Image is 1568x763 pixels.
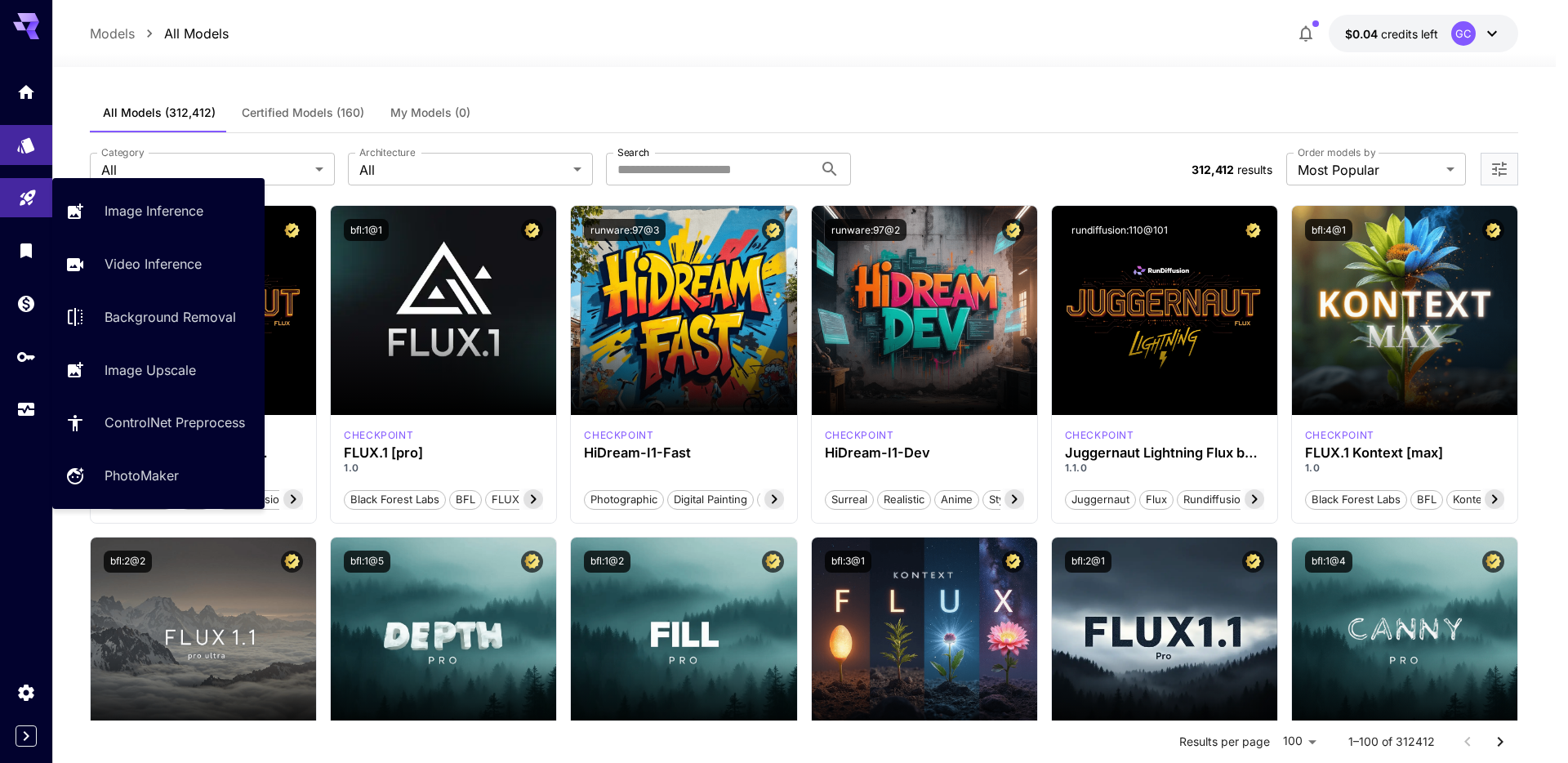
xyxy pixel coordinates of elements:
[878,492,930,508] span: Realistic
[758,492,819,508] span: Cinematic
[1305,461,1504,475] p: 1.0
[1305,445,1504,461] h3: FLUX.1 Kontext [max]
[521,551,543,573] button: Certified Model – Vetted for best performance and includes a commercial license.
[584,428,653,443] div: HiDream Fast
[1242,551,1264,573] button: Certified Model – Vetted for best performance and includes a commercial license.
[825,445,1024,461] h3: HiDream-I1-Dev
[344,219,389,241] button: bfl:1@1
[16,240,36,261] div: Library
[1298,145,1375,159] label: Order models by
[16,82,36,102] div: Home
[762,219,784,241] button: Certified Model – Vetted for best performance and includes a commercial license.
[16,682,36,703] div: Settings
[825,428,894,443] p: checkpoint
[105,466,179,485] p: PhotoMaker
[1066,492,1135,508] span: juggernaut
[1192,163,1234,176] span: 312,412
[935,492,978,508] span: Anime
[105,360,196,380] p: Image Upscale
[1237,163,1272,176] span: results
[344,428,413,443] p: checkpoint
[1305,428,1374,443] p: checkpoint
[359,145,415,159] label: Architecture
[105,201,203,221] p: Image Inference
[1490,159,1509,180] button: Open more filters
[344,551,390,573] button: bfl:1@5
[1276,730,1322,753] div: 100
[1179,734,1270,750] p: Results per page
[390,105,470,120] span: My Models (0)
[103,105,216,120] span: All Models (312,412)
[1065,219,1174,241] button: rundiffusion:110@101
[1065,445,1264,461] h3: Juggernaut Lightning Flux by RunDiffusion
[344,445,543,461] h3: FLUX.1 [pro]
[584,551,630,573] button: bfl:1@2
[1002,219,1024,241] button: Certified Model – Vetted for best performance and includes a commercial license.
[16,130,36,150] div: Models
[1305,428,1374,443] div: FLUX.1 Kontext [max]
[668,492,753,508] span: Digital Painting
[16,293,36,314] div: Wallet
[90,24,135,43] p: Models
[825,219,906,241] button: runware:97@2
[18,183,38,203] div: Playground
[1140,492,1173,508] span: flux
[52,456,265,496] a: PhotoMaker
[1306,492,1406,508] span: Black Forest Labs
[983,492,1034,508] span: Stylized
[1305,219,1352,241] button: bfl:4@1
[90,24,229,43] nav: breadcrumb
[1451,21,1476,46] div: GC
[521,219,543,241] button: Certified Model – Vetted for best performance and includes a commercial license.
[105,307,236,327] p: Background Removal
[1447,492,1497,508] span: Kontext
[584,219,666,241] button: runware:97@3
[359,160,567,180] span: All
[1242,219,1264,241] button: Certified Model – Vetted for best performance and includes a commercial license.
[486,492,560,508] span: FLUX.1 [pro]
[1348,734,1435,750] p: 1–100 of 312412
[281,551,303,573] button: Certified Model – Vetted for best performance and includes a commercial license.
[1065,551,1111,573] button: bfl:2@1
[584,445,783,461] h3: HiDream-I1-Fast
[1329,15,1518,52] button: $0.0386
[281,219,303,241] button: Certified Model – Vetted for best performance and includes a commercial license.
[105,413,245,432] p: ControlNet Preprocess
[164,24,229,43] p: All Models
[1298,160,1440,180] span: Most Popular
[1065,428,1134,443] div: FLUX.1 D
[52,191,265,231] a: Image Inference
[16,725,37,747] button: Expand sidebar
[584,428,653,443] p: checkpoint
[1482,551,1504,573] button: Certified Model – Vetted for best performance and includes a commercial license.
[1065,428,1134,443] p: checkpoint
[1002,551,1024,573] button: Certified Model – Vetted for best performance and includes a commercial license.
[345,492,445,508] span: Black Forest Labs
[52,297,265,337] a: Background Removal
[1411,492,1442,508] span: BFL
[52,403,265,443] a: ControlNet Preprocess
[52,350,265,390] a: Image Upscale
[825,551,871,573] button: bfl:3@1
[1065,461,1264,475] p: 1.1.0
[1345,25,1438,42] div: $0.0386
[1484,725,1517,758] button: Go to next page
[16,346,36,367] div: API Keys
[101,160,309,180] span: All
[16,399,36,420] div: Usage
[762,551,784,573] button: Certified Model – Vetted for best performance and includes a commercial license.
[450,492,481,508] span: BFL
[1178,492,1253,508] span: rundiffusion
[344,428,413,443] div: fluxpro
[826,492,873,508] span: Surreal
[1305,551,1352,573] button: bfl:1@4
[585,492,663,508] span: Photographic
[617,145,649,159] label: Search
[344,461,543,475] p: 1.0
[105,254,202,274] p: Video Inference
